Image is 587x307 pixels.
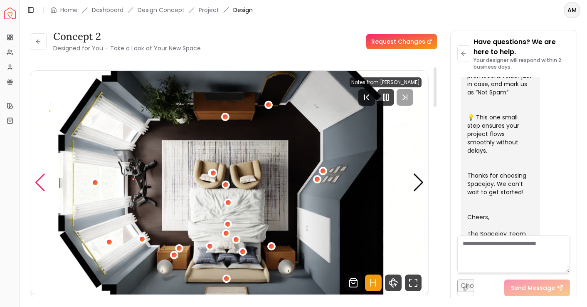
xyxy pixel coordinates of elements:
[345,275,362,291] svg: Shop Products from this design
[30,71,428,295] div: 5 / 5
[405,275,422,291] svg: Fullscreen
[53,30,201,43] h3: concept 2
[60,6,78,14] a: Home
[92,6,123,14] a: Dashboard
[30,71,428,295] div: Carousel
[366,34,437,49] a: Request Changes
[565,2,580,17] span: AM
[358,89,375,106] svg: Previous Track
[53,44,201,52] small: Designed for You – Take a Look at Your New Space
[50,6,253,14] nav: breadcrumb
[4,7,16,19] img: Spacejoy Logo
[474,57,570,70] p: Your designer will respond within 2 business days.
[350,77,422,87] div: Notes from [PERSON_NAME]
[564,2,580,18] button: AM
[381,92,391,102] svg: Pause
[199,6,219,14] a: Project
[385,275,402,291] svg: 360 View
[35,173,46,192] div: Previous slide
[30,71,428,295] img: Design Render 5
[138,6,185,14] li: Design Concept
[365,275,382,291] svg: Hotspots Toggle
[4,7,16,19] a: Spacejoy
[474,37,570,57] p: Have questions? We are here to help.
[413,173,424,192] div: Next slide
[233,6,253,14] span: Design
